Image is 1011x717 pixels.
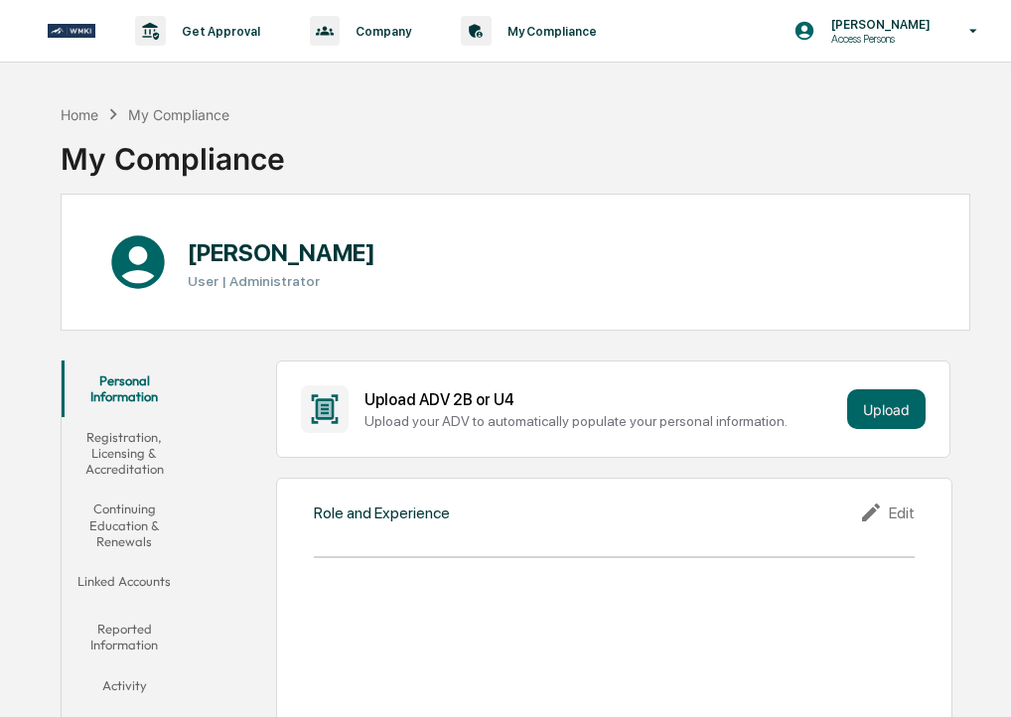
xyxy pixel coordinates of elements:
[61,106,98,123] div: Home
[859,501,915,524] div: Edit
[188,273,375,289] h3: User | Administrator
[62,609,188,665] button: Reported Information
[340,24,421,39] p: Company
[815,17,940,32] p: [PERSON_NAME]
[62,360,188,417] button: Personal Information
[492,24,607,39] p: My Compliance
[815,32,940,46] p: Access Persons
[62,489,188,561] button: Continuing Education & Renewals
[364,413,839,429] div: Upload your ADV to automatically populate your personal information.
[61,125,285,177] div: My Compliance
[128,106,229,123] div: My Compliance
[166,24,270,39] p: Get Approval
[847,389,926,429] button: Upload
[314,503,450,522] div: Role and Experience
[62,417,188,490] button: Registration, Licensing & Accreditation
[364,390,839,409] div: Upload ADV 2B or U4
[62,561,188,609] button: Linked Accounts
[188,238,375,267] h1: [PERSON_NAME]
[48,24,95,38] img: logo
[62,665,188,713] button: Activity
